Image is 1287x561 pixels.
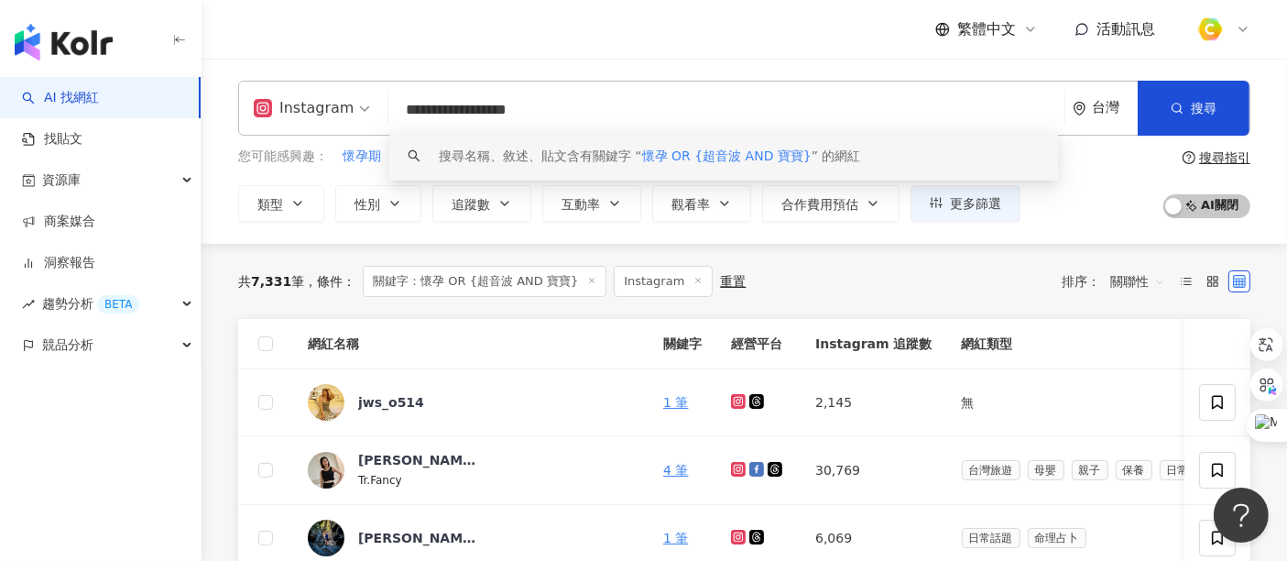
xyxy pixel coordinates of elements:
[1092,100,1138,115] div: 台灣
[801,369,946,436] td: 2,145
[432,185,531,222] button: 追蹤數
[238,185,324,222] button: 類型
[1073,102,1086,115] span: environment
[1191,101,1216,115] span: 搜尋
[358,451,477,469] div: [PERSON_NAME]
[1028,528,1086,548] span: 命理占卜
[293,319,649,369] th: 網紅名稱
[343,148,381,166] span: 懷孕期
[962,460,1020,480] span: 台灣旅遊
[1138,81,1249,136] button: 搜尋
[671,197,710,212] span: 觀看率
[720,274,746,289] div: 重置
[962,528,1020,548] span: 日常話題
[358,393,424,412] div: jws_o514
[308,384,634,421] a: KOL Avatarjws_o514
[781,197,858,212] span: 合作費用預估
[308,384,344,421] img: KOL Avatar
[308,451,634,489] a: KOL Avatar[PERSON_NAME]Tr.Fancy
[22,213,95,231] a: 商案媒合
[542,185,641,222] button: 互動率
[42,324,93,366] span: 競品分析
[663,531,688,545] a: 1 筆
[649,319,716,369] th: 關鍵字
[1183,151,1195,164] span: question-circle
[308,520,344,556] img: KOL Avatar
[22,130,82,148] a: 找貼文
[22,298,35,311] span: rise
[1199,150,1250,165] div: 搜尋指引
[42,159,81,201] span: 資源庫
[614,266,713,297] span: Instagram
[1096,20,1155,38] span: 活動訊息
[238,274,304,289] div: 共 筆
[1116,460,1152,480] span: 保養
[801,319,946,369] th: Instagram 追蹤數
[42,283,139,324] span: 趨勢分析
[363,266,606,297] span: 關鍵字：懷孕 OR {超音波 AND 寶寶}
[308,452,344,489] img: KOL Avatar
[354,197,380,212] span: 性別
[911,185,1020,222] button: 更多篩選
[452,197,490,212] span: 追蹤數
[1214,488,1269,543] iframe: Help Scout Beacon - Open
[335,185,421,222] button: 性別
[562,197,600,212] span: 互動率
[801,436,946,505] td: 30,769
[308,520,634,556] a: KOL Avatar[PERSON_NAME]
[957,19,1016,39] span: 繁體中文
[642,148,812,163] span: 懷孕 OR {超音波 AND 寶寶}
[22,254,95,272] a: 洞察報告
[22,89,99,107] a: searchAI 找網紅
[358,474,402,487] span: Tr.Fancy
[358,529,477,547] div: [PERSON_NAME]
[439,146,861,166] div: 搜尋名稱、敘述、貼文含有關鍵字 “ ” 的網紅
[257,197,283,212] span: 類型
[1028,460,1064,480] span: 母嬰
[663,463,688,478] a: 4 筆
[251,274,291,289] span: 7,331
[254,93,354,123] div: Instagram
[652,185,751,222] button: 觀看率
[1110,267,1165,296] span: 關聯性
[342,147,382,167] button: 懷孕期
[762,185,900,222] button: 合作費用預估
[1062,267,1175,296] div: 排序：
[1160,460,1218,480] span: 日常話題
[15,24,113,60] img: logo
[716,319,801,369] th: 經營平台
[950,196,1001,211] span: 更多篩選
[304,274,355,289] span: 條件 ：
[238,148,328,166] span: 您可能感興趣：
[97,295,139,313] div: BETA
[1193,12,1227,47] img: %E6%96%B9%E5%BD%A2%E7%B4%94.png
[1072,460,1108,480] span: 親子
[663,395,688,410] a: 1 筆
[408,149,420,162] span: search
